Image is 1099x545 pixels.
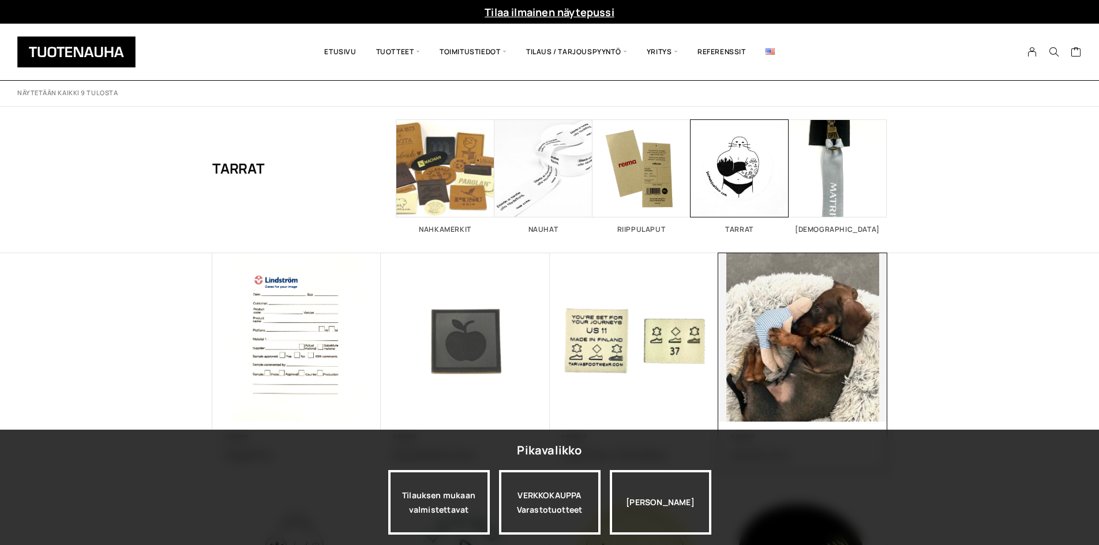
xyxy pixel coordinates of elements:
[17,89,118,97] p: Näytetään kaikki 9 tulosta
[494,226,592,233] h2: Nauhat
[494,119,592,233] a: Visit product category Nauhat
[688,32,756,72] a: Referenssit
[1021,47,1044,57] a: My Account
[691,119,789,233] a: Visit product category Tarrat
[592,226,691,233] h2: Riippulaput
[396,119,494,233] a: Visit product category Nahkamerkit
[1071,46,1082,60] a: Cart
[212,119,265,217] h1: Tarrat
[1043,47,1065,57] button: Search
[610,470,711,535] div: [PERSON_NAME]
[789,119,887,233] a: Visit product category Vedin
[388,470,490,535] a: Tilauksen mukaan valmistettavat
[396,226,494,233] h2: Nahkamerkit
[691,226,789,233] h2: Tarrat
[430,32,516,72] span: Toimitustiedot
[499,470,601,535] a: VERKKOKAUPPAVarastotuotteet
[517,440,582,461] div: Pikavalikko
[17,36,136,67] img: Tuotenauha Oy
[516,32,637,72] span: Tilaus / Tarjouspyyntö
[637,32,688,72] span: Yritys
[314,32,366,72] a: Etusivu
[789,226,887,233] h2: [DEMOGRAPHIC_DATA]
[366,32,430,72] span: Tuotteet
[766,48,775,55] img: English
[499,470,601,535] div: VERKKOKAUPPA Varastotuotteet
[592,119,691,233] a: Visit product category Riippulaput
[485,5,614,19] a: Tilaa ilmainen näytepussi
